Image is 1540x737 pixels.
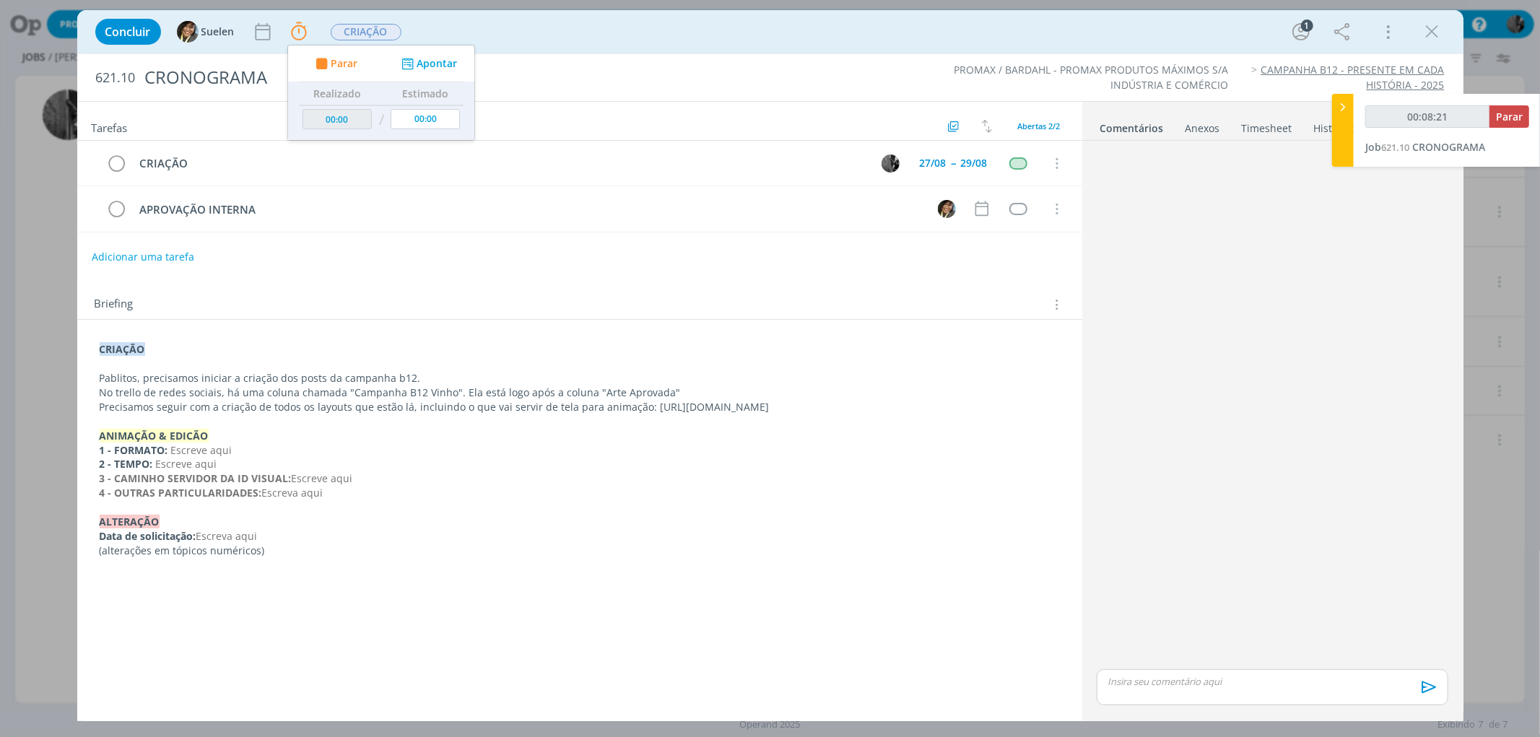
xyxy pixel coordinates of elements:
[92,118,128,135] span: Tarefas
[100,486,262,500] strong: 4 - OUTRAS PARTICULARIDADES:
[100,443,168,457] strong: 1 - FORMATO:
[311,56,357,71] button: Parar
[375,105,387,135] td: /
[91,244,195,270] button: Adicionar uma tarefa
[1186,121,1220,136] div: Anexos
[100,400,1060,414] p: Precisamos seguir com a criação de todos os layouts que estão lá, incluindo o que vai servir de t...
[299,82,375,105] th: Realizado
[105,26,151,38] span: Concluir
[96,70,136,86] span: 621.10
[95,19,161,45] button: Concluir
[920,158,947,168] div: 27/08
[177,21,235,43] button: SSuelen
[100,515,160,528] strong: ALTERAÇÃO
[1289,20,1313,43] button: 1
[262,486,323,500] span: Escreva aqui
[196,529,258,543] span: Escreva aqui
[171,443,232,457] span: Escreve aqui
[1018,121,1061,131] span: Abertas 2/2
[961,158,988,168] div: 29/08
[100,371,1060,385] p: Pablitos, precisamos iniciar a criação dos posts da campanha b12.
[330,23,402,41] button: CRIAÇÃO
[1241,115,1293,136] a: Timesheet
[100,471,292,485] strong: 3 - CAMINHO SERVIDOR DA ID VISUAL:
[156,457,217,471] span: Escreve aqui
[100,529,196,543] strong: Data de solicitação:
[201,27,235,37] span: Suelen
[100,342,145,356] strong: CRIAÇÃO
[1301,19,1313,32] div: 1
[134,201,925,219] div: APROVAÇÃO INTERNA
[177,21,199,43] img: S
[1381,141,1409,154] span: 621.10
[330,58,357,69] span: Parar
[882,154,900,173] img: P
[100,457,153,471] strong: 2 - TEMPO:
[292,471,353,485] span: Escreve aqui
[387,82,464,105] th: Estimado
[880,152,902,174] button: P
[100,385,1060,400] p: No trello de redes sociais, há uma coluna chamada "Campanha B12 Vinho". Ela está logo após a colu...
[1365,140,1485,154] a: Job621.10CRONOGRAMA
[936,198,958,219] button: S
[397,56,457,71] button: Apontar
[1313,115,1357,136] a: Histórico
[952,158,956,168] span: --
[139,60,876,95] div: CRONOGRAMA
[100,429,209,442] strong: ANIMAÇÃO & EDICÃO
[1100,115,1165,136] a: Comentários
[954,63,1228,91] a: PROMAX / BARDAHL - PROMAX PRODUTOS MÁXIMOS S/A INDÚSTRIA E COMÉRCIO
[134,154,869,173] div: CRIAÇÃO
[331,24,401,40] span: CRIAÇÃO
[1496,110,1523,123] span: Parar
[1412,140,1485,154] span: CRONOGRAMA
[1261,63,1445,91] a: CAMPANHA B12 - PRESENTE EM CADA HISTÓRIA - 2025
[77,10,1463,721] div: dialog
[938,200,956,218] img: S
[95,295,134,314] span: Briefing
[100,544,1060,558] p: (alterações em tópicos numéricos)
[982,120,992,133] img: arrow-down-up.svg
[1489,105,1529,128] button: Parar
